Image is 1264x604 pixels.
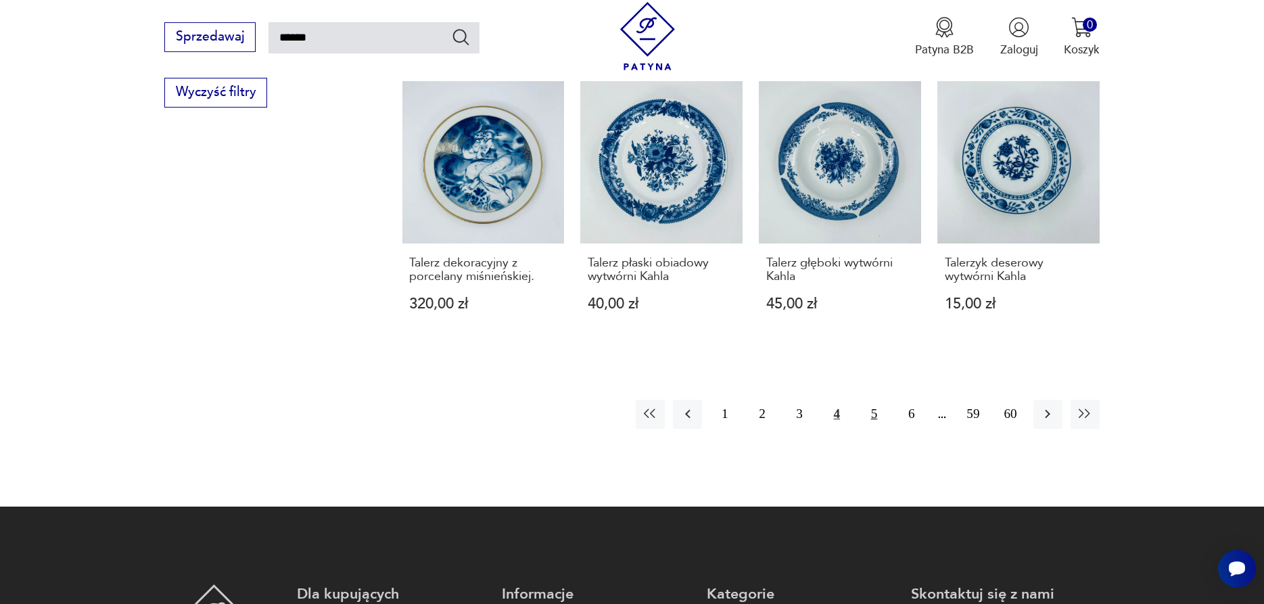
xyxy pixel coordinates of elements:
p: Zaloguj [1000,42,1038,57]
img: Ikonka użytkownika [1008,17,1029,38]
button: 5 [860,400,889,429]
button: Patyna B2B [915,17,974,57]
h3: Talerz płaski obiadowy wytwórni Kahla [588,256,735,284]
a: Ikona medaluPatyna B2B [915,17,974,57]
button: 2 [747,400,776,429]
h3: Talerzyk deserowy wytwórni Kahla [945,256,1092,284]
button: 60 [996,400,1025,429]
button: Wyczyść filtry [164,78,267,108]
a: Talerz dekoracyjny z porcelany miśnieńskiej.Talerz dekoracyjny z porcelany miśnieńskiej.320,00 zł [402,81,565,343]
button: Sprzedawaj [164,22,256,52]
img: Patyna - sklep z meblami i dekoracjami vintage [613,2,682,70]
a: Talerzyk deserowy wytwórni KahlaTalerzyk deserowy wytwórni Kahla15,00 zł [937,81,1100,343]
a: Talerz głęboki wytwórni KahlaTalerz głęboki wytwórni Kahla45,00 zł [759,81,921,343]
p: Dla kupujących [297,584,486,604]
h3: Talerz głęboki wytwórni Kahla [766,256,914,284]
p: Koszyk [1064,42,1100,57]
img: Ikona medalu [934,17,955,38]
button: Szukaj [451,27,471,47]
p: Patyna B2B [915,42,974,57]
iframe: Smartsupp widget button [1218,550,1256,588]
p: 15,00 zł [945,297,1092,311]
img: Ikona koszyka [1071,17,1092,38]
h3: Talerz dekoracyjny z porcelany miśnieńskiej. [409,256,557,284]
p: Kategorie [707,584,895,604]
button: 3 [785,400,814,429]
p: 45,00 zł [766,297,914,311]
p: Informacje [502,584,690,604]
button: 4 [822,400,851,429]
button: 0Koszyk [1064,17,1100,57]
a: Sprzedawaj [164,32,256,43]
div: 0 [1083,18,1097,32]
button: 1 [710,400,739,429]
p: 320,00 zł [409,297,557,311]
button: Zaloguj [1000,17,1038,57]
p: Skontaktuj się z nami [911,584,1100,604]
button: 6 [897,400,926,429]
p: 40,00 zł [588,297,735,311]
a: Talerz płaski obiadowy wytwórni KahlaTalerz płaski obiadowy wytwórni Kahla40,00 zł [580,81,743,343]
button: 59 [958,400,987,429]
